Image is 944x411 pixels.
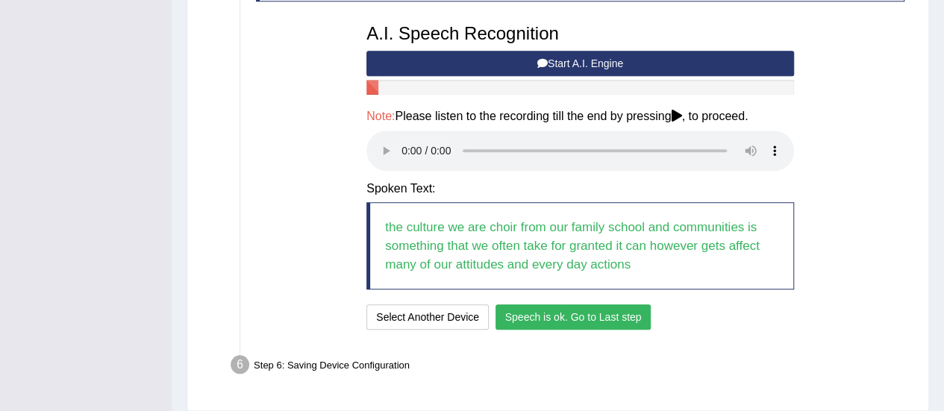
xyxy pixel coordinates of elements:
div: Step 6: Saving Device Configuration [224,351,922,383]
h3: A.I. Speech Recognition [366,24,794,43]
blockquote: the culture we are choir from our family school and communities is something that we often take f... [366,202,794,289]
button: Speech is ok. Go to Last step [496,304,651,330]
span: Note: [366,110,395,122]
h4: Please listen to the recording till the end by pressing , to proceed. [366,110,794,123]
h4: Spoken Text: [366,182,794,195]
button: Start A.I. Engine [366,51,794,76]
button: Select Another Device [366,304,489,330]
